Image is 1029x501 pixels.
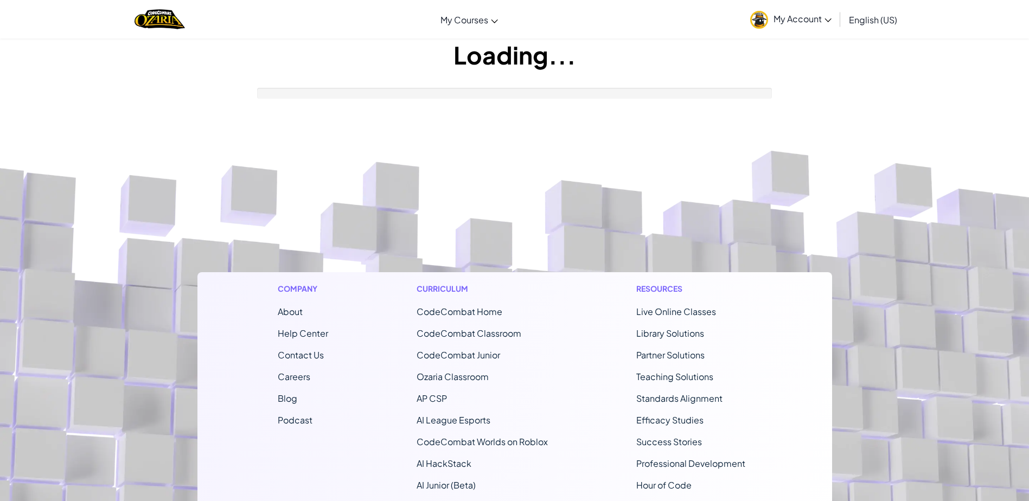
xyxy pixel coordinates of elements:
a: AI HackStack [417,458,471,469]
span: My Courses [440,14,488,25]
a: Hour of Code [636,479,692,491]
a: Efficacy Studies [636,414,704,426]
span: Contact Us [278,349,324,361]
a: English (US) [843,5,903,34]
a: CodeCombat Junior [417,349,500,361]
span: My Account [774,13,832,24]
h1: Curriculum [417,283,548,294]
a: My Courses [435,5,503,34]
a: Help Center [278,327,328,339]
a: My Account [745,2,837,36]
a: Careers [278,371,310,382]
a: Library Solutions [636,327,704,339]
a: CodeCombat Worlds on Roblox [417,436,548,447]
a: Partner Solutions [636,349,705,361]
img: avatar [750,11,768,29]
a: Live Online Classes [636,306,716,317]
img: Home [135,8,185,30]
a: Success Stories [636,436,702,447]
a: CodeCombat Classroom [417,327,521,339]
a: Professional Development [636,458,745,469]
a: Standards Alignment [636,393,723,404]
a: AP CSP [417,393,447,404]
a: Blog [278,393,297,404]
a: Ozaria Classroom [417,371,489,382]
a: AI Junior (Beta) [417,479,476,491]
h1: Company [278,283,328,294]
span: CodeCombat Home [417,306,502,317]
a: Podcast [278,414,312,426]
a: Ozaria by CodeCombat logo [135,8,185,30]
h1: Resources [636,283,752,294]
span: English (US) [849,14,897,25]
a: About [278,306,303,317]
a: Teaching Solutions [636,371,713,382]
a: AI League Esports [417,414,490,426]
